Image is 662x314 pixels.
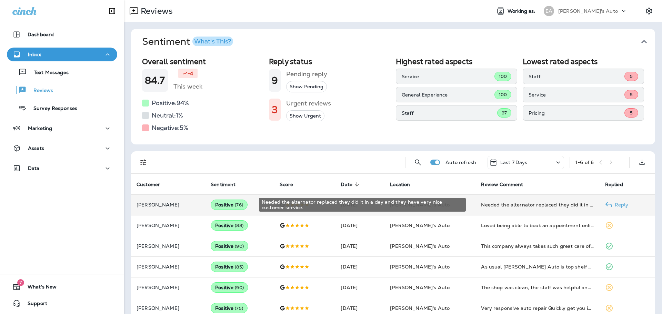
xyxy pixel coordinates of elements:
td: [DATE] [335,256,384,277]
button: Marketing [7,121,117,135]
span: ( 90 ) [235,285,244,291]
span: Score [280,181,302,188]
span: ( 88 ) [235,223,243,229]
button: What's This? [192,37,233,46]
button: Assets [7,141,117,155]
h1: 84.7 [145,75,165,86]
p: Marketing [28,125,52,131]
p: Staff [402,110,497,116]
p: Text Messages [27,70,69,76]
button: Search Reviews [411,155,425,169]
span: Customer [137,181,169,188]
p: Data [28,165,40,171]
p: Auto refresh [445,160,476,165]
p: [PERSON_NAME] [137,305,200,311]
span: 100 [499,92,507,98]
p: Assets [28,145,44,151]
span: Support [21,301,47,309]
span: Location [390,181,419,188]
h1: 3 [272,104,278,115]
button: Support [7,296,117,310]
button: Dashboard [7,28,117,41]
span: ( 75 ) [235,305,243,311]
h5: Positive: 94 % [152,98,189,109]
p: Dashboard [28,32,54,37]
div: Loved being able to book an appointment online. Well informed on the work being done and what nee... [481,222,594,229]
span: [PERSON_NAME]'s Auto [390,243,450,249]
div: This company always takes such great care of me and my car. Best BMW mechanic I’ve found in the a... [481,243,594,250]
h5: Pending reply [286,69,327,80]
button: Inbox [7,48,117,61]
span: Score [280,182,293,188]
p: Service [402,74,494,79]
span: 97 [502,110,507,116]
span: Sentiment [211,182,235,188]
div: Positive [211,262,248,272]
p: [PERSON_NAME] [137,223,200,228]
p: Pricing [529,110,624,116]
span: Sentiment [211,181,244,188]
span: Working as: [508,8,537,14]
div: Needed the alternator replaced they did it in a day and they have very nice customer service. [481,201,594,208]
p: Reviews [138,6,173,16]
p: Reply [612,202,629,207]
h5: Negative: 5 % [152,122,188,133]
span: Date [341,181,361,188]
p: Staff [529,74,624,79]
span: 100 [499,73,507,79]
h2: Lowest rated aspects [523,57,644,66]
p: Last 7 Days [500,160,528,165]
h1: 9 [272,75,278,86]
div: The shop was clean, the staff was helpful and responsive. The repairs were professionaly complete... [481,284,594,291]
span: Replied [605,181,632,188]
td: [DATE] [335,277,384,298]
td: [DATE] [335,215,384,236]
td: [DATE] [335,194,384,215]
button: 7What's New [7,280,117,294]
div: Positive [211,282,248,293]
span: 7 [17,279,24,286]
p: [PERSON_NAME] [137,285,200,290]
span: [PERSON_NAME]'s Auto [390,264,450,270]
td: [DATE] [335,236,384,256]
h2: Highest rated aspects [396,57,517,66]
p: [PERSON_NAME] [137,243,200,249]
button: Show Urgent [286,110,324,122]
div: Positive [211,241,248,251]
span: [PERSON_NAME]'s Auto [390,305,450,311]
span: ( 85 ) [235,264,243,270]
p: Service [529,92,624,98]
button: Text Messages [7,65,117,79]
h1: Sentiment [142,36,233,48]
div: Needed the alternator replaced they did it in a day and they have very nice customer service. [259,198,466,212]
div: Positive [211,220,248,231]
p: [PERSON_NAME] [137,264,200,270]
h2: Overall sentiment [142,57,263,66]
button: Data [7,161,117,175]
span: 5 [630,73,633,79]
p: [PERSON_NAME]'s Auto [558,8,618,14]
span: Customer [137,182,160,188]
button: Survey Responses [7,101,117,115]
span: Review Comment [481,181,532,188]
div: EA [544,6,554,16]
h5: Neutral: 1 % [152,110,183,121]
button: Settings [643,5,655,17]
span: 5 [630,92,633,98]
span: [PERSON_NAME]'s Auto [390,222,450,229]
div: What's This? [194,38,231,44]
div: Positive [211,303,248,313]
button: SentimentWhat's This? [137,29,661,54]
button: Export as CSV [635,155,649,169]
p: Survey Responses [27,105,77,112]
p: General Experience [402,92,494,98]
span: Date [341,182,352,188]
h2: Reply status [269,57,390,66]
button: Show Pending [286,81,327,92]
p: Reviews [27,88,53,94]
p: Inbox [28,52,41,57]
span: 5 [630,110,633,116]
button: Collapse Sidebar [102,4,122,18]
button: Reviews [7,83,117,97]
div: Positive [211,200,248,210]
